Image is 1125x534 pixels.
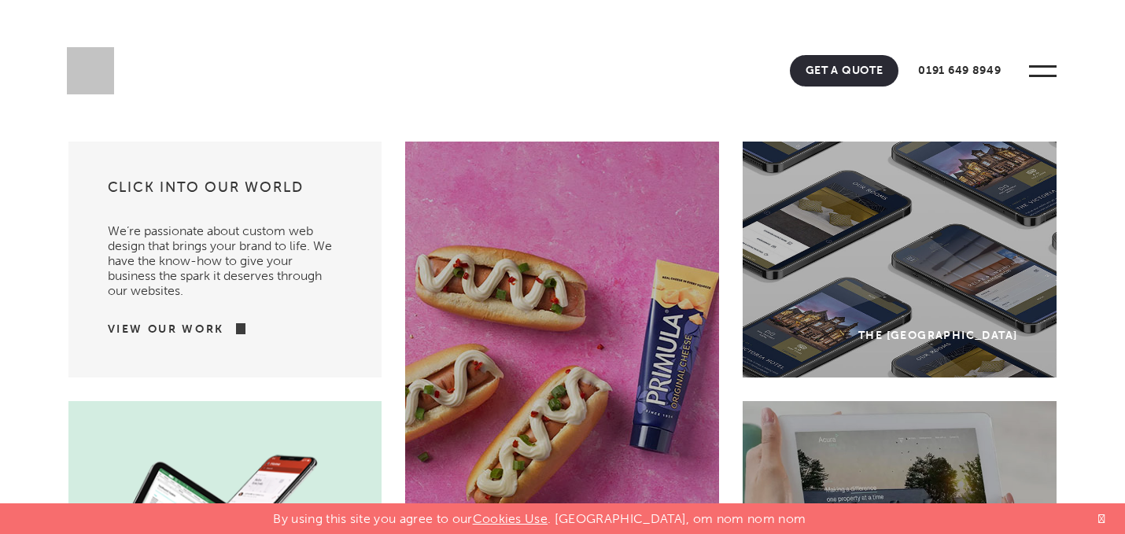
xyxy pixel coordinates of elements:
a: The [GEOGRAPHIC_DATA] [743,142,1057,377]
img: arrow [224,323,245,334]
a: Cookies Use [473,511,548,526]
p: By using this site you agree to our . [GEOGRAPHIC_DATA], om nom nom nom [273,503,806,526]
div: The [GEOGRAPHIC_DATA] [858,329,1017,342]
a: 0191 649 8949 [902,55,1016,87]
img: Sleeky Web Design Newcastle [67,47,114,94]
a: Get A Quote [790,55,899,87]
h3: Click into our world [108,178,343,208]
a: View Our Work [108,322,225,337]
p: We’re passionate about custom web design that brings your brand to life. We have the know-how to ... [108,208,343,298]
